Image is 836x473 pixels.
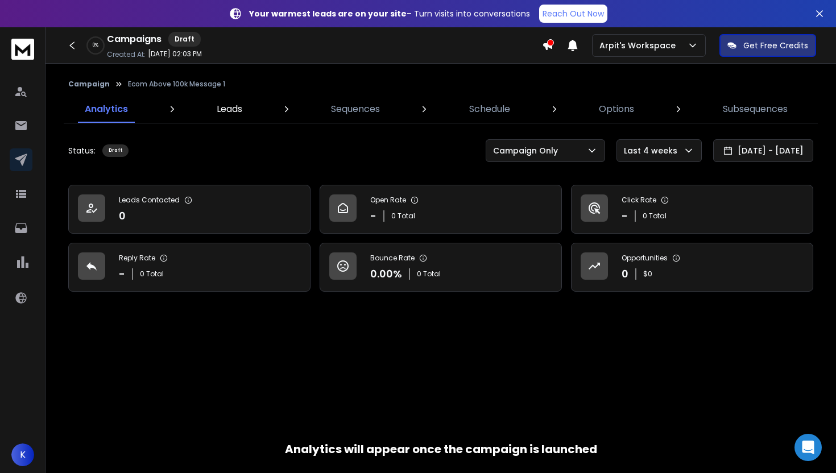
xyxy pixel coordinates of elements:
p: Reply Rate [119,254,155,263]
p: - [370,208,376,224]
p: 0 Total [391,211,415,221]
p: 0.00 % [370,266,402,282]
button: Get Free Credits [719,34,816,57]
p: - [622,208,628,224]
p: Last 4 weeks [624,145,682,156]
p: Options [599,102,634,116]
p: 0 [622,266,628,282]
div: Draft [168,32,201,47]
div: Open Intercom Messenger [794,434,822,461]
p: Opportunities [622,254,668,263]
button: Campaign [68,80,110,89]
button: [DATE] - [DATE] [713,139,813,162]
a: Reach Out Now [539,5,607,23]
a: Analytics [78,96,135,123]
a: Open Rate-0 Total [320,185,562,234]
div: Draft [102,144,129,157]
p: Leads Contacted [119,196,180,205]
a: Leads Contacted0 [68,185,311,234]
p: Arpit's Workspace [599,40,680,51]
p: Sequences [331,102,380,116]
p: Reach Out Now [543,8,604,19]
p: 0 % [93,42,98,49]
a: Options [592,96,641,123]
p: Created At: [107,50,146,59]
p: Ecom Above 100k Message 1 [128,80,225,89]
a: Opportunities0$0 [571,243,813,292]
a: Sequences [324,96,387,123]
a: Reply Rate-0 Total [68,243,311,292]
p: Open Rate [370,196,406,205]
p: Analytics [85,102,128,116]
p: Status: [68,145,96,156]
p: Schedule [469,102,510,116]
a: Bounce Rate0.00%0 Total [320,243,562,292]
p: Campaign Only [493,145,562,156]
p: 0 Total [140,269,164,279]
p: 0 Total [417,269,441,279]
p: - [119,266,125,282]
a: Subsequences [716,96,794,123]
a: Leads [210,96,249,123]
p: Get Free Credits [743,40,808,51]
button: K [11,443,34,466]
img: logo [11,39,34,60]
p: 0 [119,208,126,224]
p: – Turn visits into conversations [249,8,530,19]
p: 0 Total [643,211,667,221]
a: Click Rate-0 Total [571,185,813,234]
p: Leads [217,102,242,116]
a: Schedule [462,96,517,123]
div: Analytics will appear once the campaign is launched [285,441,597,457]
p: Subsequences [723,102,788,116]
h1: Campaigns [107,32,162,46]
p: [DATE] 02:03 PM [148,49,202,59]
p: Bounce Rate [370,254,415,263]
strong: Your warmest leads are on your site [249,8,407,19]
p: Click Rate [622,196,656,205]
p: $ 0 [643,269,652,279]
